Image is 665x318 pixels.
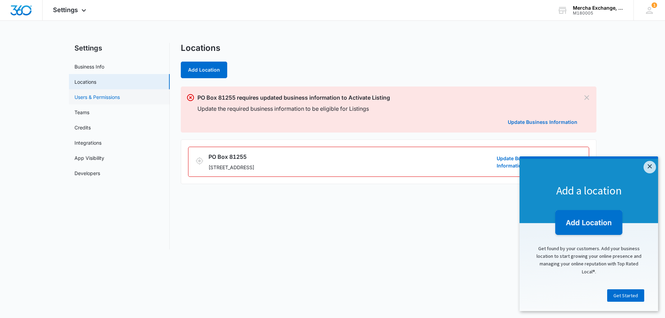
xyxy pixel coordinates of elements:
[209,153,494,161] h3: PO Box 81255
[497,155,566,169] a: Update Business Information
[583,93,591,102] button: Dismiss
[573,5,623,11] div: account name
[88,133,125,145] a: Get Started
[74,78,96,85] a: Locations
[74,124,91,131] a: Credits
[124,4,136,17] a: Close modal
[181,43,220,53] h1: Locations
[181,67,227,73] a: Add Location
[74,154,104,162] a: App Visibility
[53,6,78,13] span: Settings
[651,2,657,8] span: 1
[74,170,100,177] a: Developers
[7,88,132,119] p: Get found by your customers. Add your business location to start growing your online presence and...
[74,63,104,70] a: Business Info
[573,11,623,16] div: account id
[74,139,101,146] a: Integrations
[69,43,170,53] h2: Settings
[181,62,227,78] button: Add Location
[197,93,577,102] p: PO Box 81255 requires updated business information to Activate Listing
[508,119,577,125] a: Update Business Information
[651,2,657,8] div: notifications count
[74,93,120,101] a: Users & Permissions
[74,109,89,116] a: Teams
[197,105,577,113] p: Update the required business information to be eligible for Listings
[209,164,494,171] p: [STREET_ADDRESS]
